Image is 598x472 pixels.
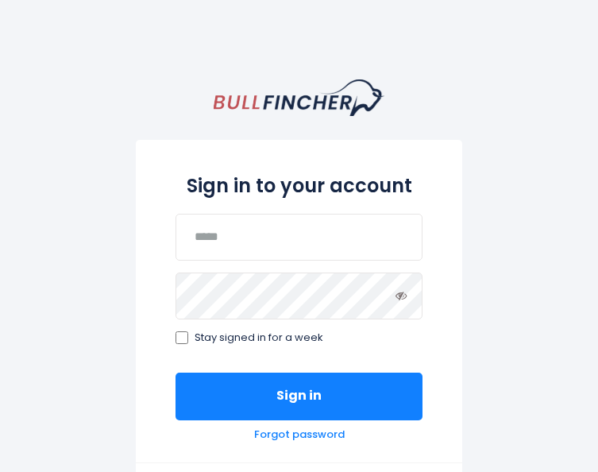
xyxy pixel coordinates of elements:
[176,373,422,420] button: Sign in
[176,331,188,344] input: Stay signed in for a week
[214,79,384,116] a: homepage
[176,175,422,198] h2: Sign in to your account
[195,331,323,345] span: Stay signed in for a week
[254,428,345,442] a: Forgot password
